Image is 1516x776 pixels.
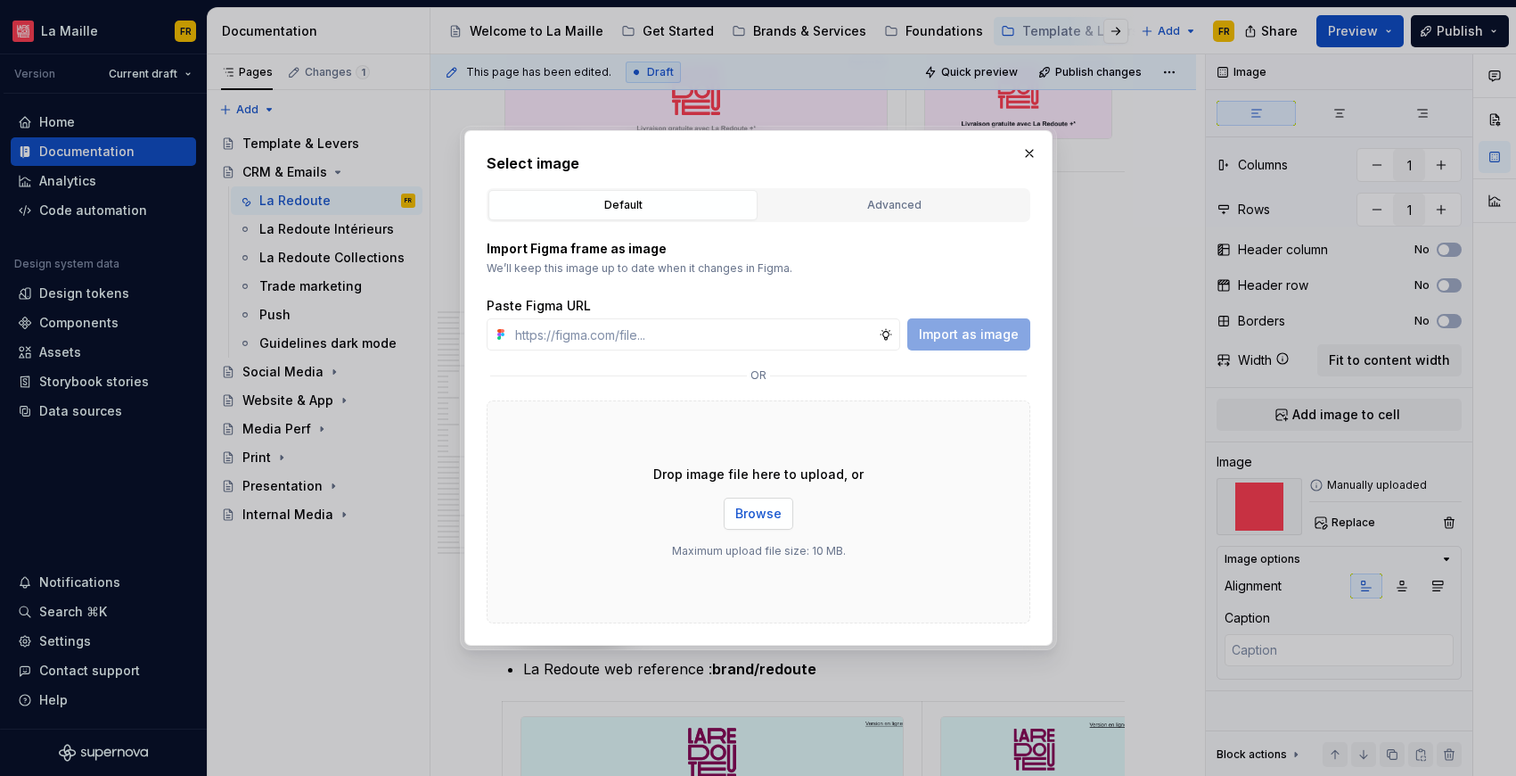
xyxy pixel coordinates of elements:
[724,498,793,530] button: Browse
[495,196,751,214] div: Default
[735,505,782,523] span: Browse
[487,153,1030,174] h2: Select image
[750,368,766,383] p: or
[766,196,1022,214] div: Advanced
[671,544,845,558] p: Maximum upload file size: 10 MB.
[487,261,1030,276] p: We’ll keep this image up to date when it changes in Figma.
[487,297,591,315] label: Paste Figma URL
[487,240,1030,258] p: Import Figma frame as image
[653,466,864,483] p: Drop image file here to upload, or
[508,318,879,351] input: https://figma.com/file...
